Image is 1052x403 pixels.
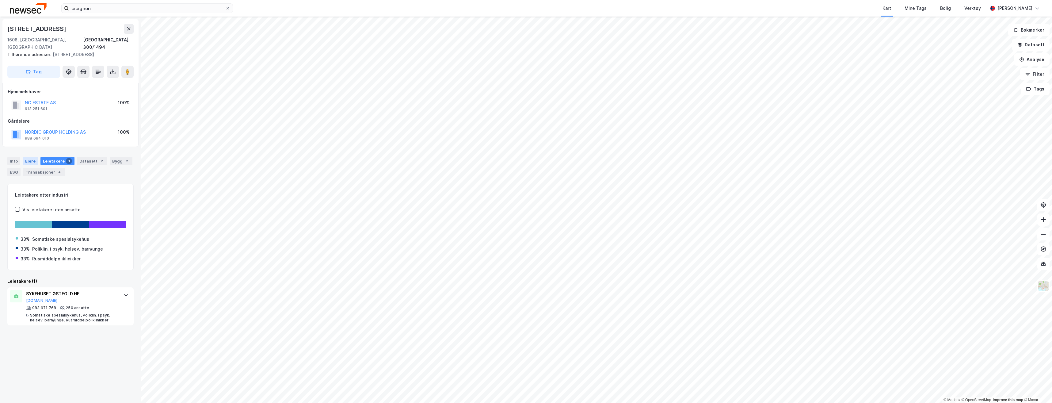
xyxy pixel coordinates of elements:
[7,24,67,34] div: [STREET_ADDRESS]
[7,157,20,165] div: Info
[1014,53,1050,66] button: Analyse
[943,398,960,402] a: Mapbox
[1012,39,1050,51] button: Datasett
[25,136,49,141] div: 988 694 010
[66,305,89,310] div: 250 ansatte
[26,298,58,303] button: [DOMAIN_NAME]
[66,158,72,164] div: 1
[1008,24,1050,36] button: Bokmerker
[83,36,134,51] div: [GEOGRAPHIC_DATA], 300/1494
[905,5,927,12] div: Mine Tags
[940,5,951,12] div: Bolig
[56,169,63,175] div: 4
[118,129,130,136] div: 100%
[32,236,89,243] div: Somatiske spesialsykehus
[1020,68,1050,80] button: Filter
[15,191,126,199] div: Leietakere etter industri
[69,4,225,13] input: Søk på adresse, matrikkel, gårdeiere, leietakere eller personer
[22,206,81,213] div: Vis leietakere uten ansatte
[32,305,56,310] div: 983 971 768
[25,106,47,111] div: 913 251 601
[8,88,133,95] div: Hjemmelshaver
[882,5,891,12] div: Kart
[26,290,117,297] div: SYKEHUSET ØSTFOLD HF
[7,66,60,78] button: Tag
[30,313,117,323] div: Somatiske spesialsykehus, Poliklin. i psyk. helsev. barn/unge, Rusmiddelpoliklinikker
[962,398,991,402] a: OpenStreetMap
[110,157,132,165] div: Bygg
[7,36,83,51] div: 1606, [GEOGRAPHIC_DATA], [GEOGRAPHIC_DATA]
[1021,83,1050,95] button: Tags
[7,51,129,58] div: [STREET_ADDRESS]
[118,99,130,106] div: 100%
[77,157,107,165] div: Datasett
[1038,280,1049,292] img: Z
[7,278,134,285] div: Leietakere (1)
[32,245,103,253] div: Poliklin. i psyk. helsev. barn/unge
[124,158,130,164] div: 2
[964,5,981,12] div: Verktøy
[993,398,1023,402] a: Improve this map
[7,52,53,57] span: Tilhørende adresser:
[40,157,74,165] div: Leietakere
[23,168,65,176] div: Transaksjoner
[32,255,81,263] div: Rusmiddelpoliklinikker
[21,236,30,243] div: 33%
[1021,374,1052,403] div: Kontrollprogram for chat
[10,3,47,13] img: newsec-logo.f6e21ccffca1b3a03d2d.png
[23,157,38,165] div: Eiere
[1021,374,1052,403] iframe: Chat Widget
[8,117,133,125] div: Gårdeiere
[21,255,30,263] div: 33%
[99,158,105,164] div: 2
[997,5,1032,12] div: [PERSON_NAME]
[7,168,21,176] div: ESG
[21,245,30,253] div: 33%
